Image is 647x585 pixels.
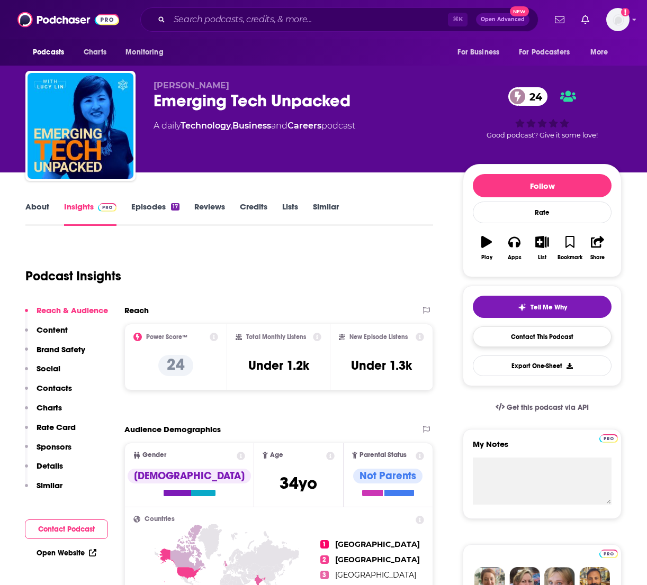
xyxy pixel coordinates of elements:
[154,120,355,132] div: A daily podcast
[360,452,407,459] span: Parental Status
[577,11,594,29] a: Show notifications dropdown
[599,433,618,443] a: Pro website
[154,80,229,90] span: [PERSON_NAME]
[84,45,106,60] span: Charts
[551,11,569,29] a: Show notifications dropdown
[320,571,329,579] span: 3
[17,10,119,30] img: Podchaser - Follow, Share and Rate Podcasts
[473,296,612,318] button: tell me why sparkleTell Me Why
[606,8,630,31] button: Show profile menu
[124,424,221,434] h2: Audience Demographics
[353,469,423,483] div: Not Parents
[270,452,283,459] span: Age
[599,550,618,558] img: Podchaser Pro
[556,229,583,267] button: Bookmark
[37,344,85,354] p: Brand Safety
[349,333,408,341] h2: New Episode Listens
[181,121,231,131] a: Technology
[473,326,612,347] a: Contact This Podcast
[28,73,133,179] img: Emerging Tech Unpacked
[508,87,547,106] a: 24
[518,303,526,312] img: tell me why sparkle
[194,202,225,226] a: Reviews
[37,403,62,413] p: Charts
[77,42,113,62] a: Charts
[140,7,538,32] div: Search podcasts, credits, & more...
[508,254,522,261] div: Apps
[512,42,585,62] button: open menu
[146,333,187,341] h2: Power Score™
[128,469,251,483] div: [DEMOGRAPHIC_DATA]
[528,229,556,267] button: List
[25,519,108,539] button: Contact Podcast
[271,121,287,131] span: and
[448,13,468,26] span: ⌘ K
[142,452,166,459] span: Gender
[64,202,116,226] a: InsightsPodchaser Pro
[558,254,582,261] div: Bookmark
[531,303,567,312] span: Tell Me Why
[145,516,175,523] span: Countries
[25,480,62,500] button: Similar
[335,540,420,549] span: [GEOGRAPHIC_DATA]
[240,202,267,226] a: Credits
[37,305,108,315] p: Reach & Audience
[25,325,68,344] button: Content
[287,121,321,131] a: Careers
[282,202,298,226] a: Lists
[37,549,96,557] a: Open Website
[158,355,193,376] p: 24
[487,395,597,421] a: Get this podcast via API
[351,358,412,373] h3: Under 1.3k
[320,540,329,549] span: 1
[473,202,612,223] div: Rate
[487,131,598,139] span: Good podcast? Give it some love!
[473,439,612,458] label: My Notes
[246,333,306,341] h2: Total Monthly Listens
[25,42,78,62] button: open menu
[313,202,339,226] a: Similar
[280,473,317,493] span: 34 yo
[37,383,72,393] p: Contacts
[25,422,76,442] button: Rate Card
[450,42,513,62] button: open menu
[473,174,612,197] button: Follow
[25,383,72,403] button: Contacts
[457,45,499,60] span: For Business
[25,442,71,461] button: Sponsors
[590,254,605,261] div: Share
[25,363,60,383] button: Social
[538,254,546,261] div: List
[25,461,63,480] button: Details
[37,325,68,335] p: Content
[118,42,177,62] button: open menu
[37,480,62,490] p: Similar
[33,45,64,60] span: Podcasts
[621,8,630,16] svg: Add a profile image
[125,45,163,60] span: Monitoring
[507,403,589,412] span: Get this podcast via API
[171,203,179,211] div: 17
[584,229,612,267] button: Share
[37,461,63,471] p: Details
[124,305,149,315] h2: Reach
[335,555,420,564] span: [GEOGRAPHIC_DATA]
[25,305,108,325] button: Reach & Audience
[606,8,630,31] img: User Profile
[320,555,329,564] span: 2
[519,87,547,106] span: 24
[599,434,618,443] img: Podchaser Pro
[476,13,529,26] button: Open AdvancedNew
[606,8,630,31] span: Logged in as jhutchinson
[500,229,528,267] button: Apps
[131,202,179,226] a: Episodes17
[519,45,570,60] span: For Podcasters
[510,6,529,16] span: New
[481,17,525,22] span: Open Advanced
[37,442,71,452] p: Sponsors
[25,344,85,364] button: Brand Safety
[169,11,448,28] input: Search podcasts, credits, & more...
[98,203,116,212] img: Podchaser Pro
[335,570,416,580] span: [GEOGRAPHIC_DATA]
